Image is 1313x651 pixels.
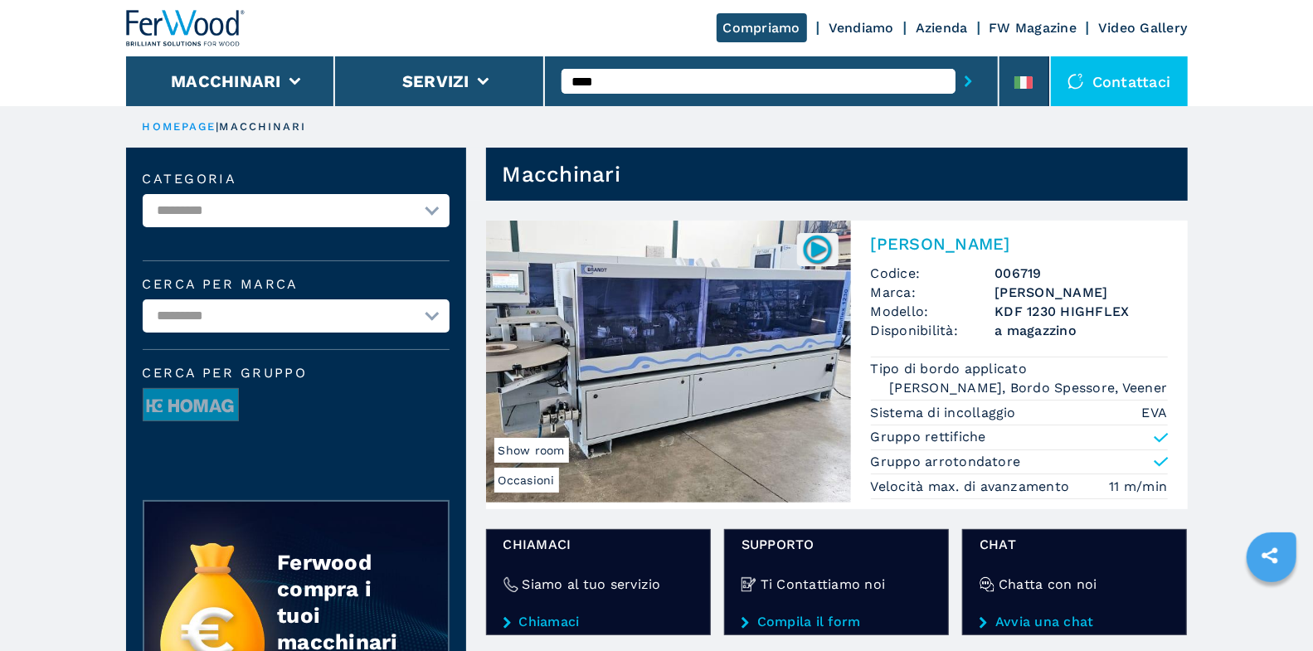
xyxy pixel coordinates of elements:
p: macchinari [220,119,307,134]
a: Vendiamo [829,20,894,36]
a: Compila il form [742,615,931,629]
span: Show room [494,438,569,463]
img: Ferwood [126,10,246,46]
button: Macchinari [171,71,281,91]
a: Bordatrice Singola BRANDT KDF 1230 HIGHFLEXOccasioniShow room006719[PERSON_NAME]Codice:006719Marc... [486,221,1188,509]
button: Servizi [402,71,469,91]
img: 006719 [801,233,834,265]
iframe: Chat [1242,576,1301,639]
a: sharethis [1249,535,1291,576]
span: chat [980,535,1170,554]
span: Disponibilità: [871,321,995,340]
span: Occasioni [494,468,559,493]
span: Cerca per Gruppo [143,367,450,380]
span: Supporto [742,535,931,554]
h1: Macchinari [503,161,621,187]
p: Gruppo rettifiche [871,428,986,446]
em: [PERSON_NAME], Bordo Spessore, Veener [889,378,1167,397]
p: Gruppo arrotondatore [871,453,1021,471]
span: Modello: [871,302,995,321]
button: submit-button [956,62,981,100]
a: Compriamo [717,13,807,42]
label: Categoria [143,172,450,186]
h3: [PERSON_NAME] [995,283,1168,302]
img: Ti Contattiamo noi [742,577,756,592]
h4: Ti Contattiamo noi [761,575,886,594]
a: Chiamaci [503,615,693,629]
p: Tipo di bordo applicato [871,360,1032,378]
a: HOMEPAGE [143,120,216,133]
label: Cerca per marca [143,278,450,291]
h3: KDF 1230 HIGHFLEX [995,302,1168,321]
span: Codice: [871,264,995,283]
span: a magazzino [995,321,1168,340]
img: Bordatrice Singola BRANDT KDF 1230 HIGHFLEX [486,221,851,503]
img: Siamo al tuo servizio [503,577,518,592]
img: image [143,389,238,422]
span: Chiamaci [503,535,693,554]
a: Azienda [916,20,968,36]
a: Avvia una chat [980,615,1170,629]
img: Contattaci [1067,73,1084,90]
div: Contattaci [1051,56,1188,106]
a: Video Gallery [1098,20,1187,36]
span: Marca: [871,283,995,302]
p: Sistema di incollaggio [871,404,1021,422]
h2: [PERSON_NAME] [871,234,1168,254]
h4: Chatta con noi [999,575,1097,594]
span: | [216,120,219,133]
h3: 006719 [995,264,1168,283]
em: EVA [1142,403,1168,422]
img: Chatta con noi [980,577,994,592]
h4: Siamo al tuo servizio [523,575,661,594]
p: Velocità max. di avanzamento [871,478,1074,496]
a: FW Magazine [990,20,1077,36]
em: 11 m/min [1110,477,1168,496]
